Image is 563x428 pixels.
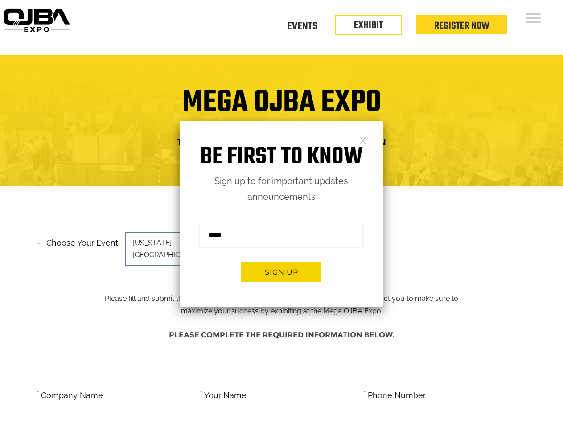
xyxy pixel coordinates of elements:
span: [US_STATE][GEOGRAPHIC_DATA] [125,232,250,266]
button: Sign up [241,262,321,282]
a: Register Now [434,18,489,33]
h1: Be first to know [180,143,383,171]
a: Close [359,136,367,144]
a: EXHIBIT [354,18,383,33]
h1: Mega OJBA Expo [7,90,556,126]
label: Choose your event [41,230,118,250]
h4: Please complete the required information below. [37,326,527,344]
label: Company Name [41,389,103,403]
label: Phone Number [368,389,426,403]
h4: Trade Show Exhibit Space Application [7,134,556,150]
p: Please fill and submit the information below and one of our team members will contact you to make... [98,235,465,317]
p: Sign up to for important updates announcements [180,173,383,205]
label: Your Name [204,389,247,403]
